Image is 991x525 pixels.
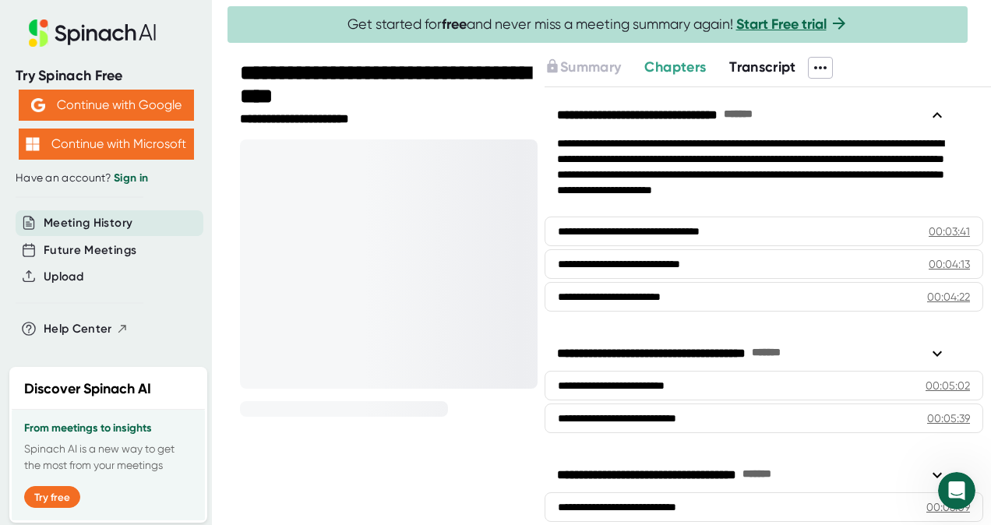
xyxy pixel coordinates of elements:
[19,129,194,160] button: Continue with Microsoft
[938,472,975,509] iframe: Intercom live chat
[44,268,83,286] button: Upload
[16,171,196,185] div: Have an account?
[31,98,45,112] img: Aehbyd4JwY73AAAAAElFTkSuQmCC
[19,90,194,121] button: Continue with Google
[44,320,129,338] button: Help Center
[442,16,467,33] b: free
[929,256,970,272] div: 00:04:13
[644,57,706,78] button: Chapters
[927,289,970,305] div: 00:04:22
[927,410,970,426] div: 00:05:39
[114,171,148,185] a: Sign in
[729,58,796,76] span: Transcript
[560,58,621,76] span: Summary
[44,320,112,338] span: Help Center
[44,241,136,259] button: Future Meetings
[24,379,151,400] h2: Discover Spinach AI
[24,441,192,474] p: Spinach AI is a new way to get the most from your meetings
[545,57,621,78] button: Summary
[24,422,192,435] h3: From meetings to insights
[347,16,848,33] span: Get started for and never miss a meeting summary again!
[736,16,827,33] a: Start Free trial
[729,57,796,78] button: Transcript
[929,224,970,239] div: 00:03:41
[24,486,80,508] button: Try free
[926,499,970,515] div: 00:06:09
[545,57,644,79] div: Upgrade to access
[644,58,706,76] span: Chapters
[926,378,970,393] div: 00:05:02
[44,214,132,232] button: Meeting History
[16,67,196,85] div: Try Spinach Free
